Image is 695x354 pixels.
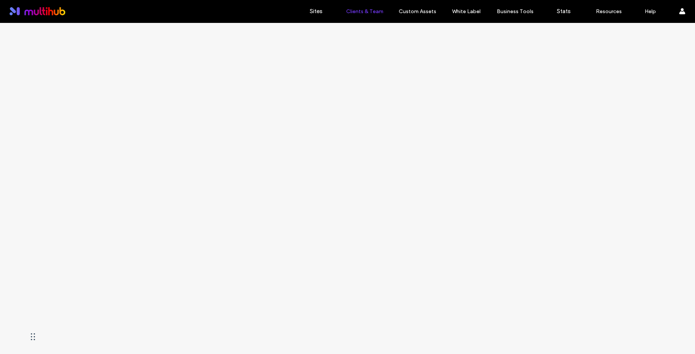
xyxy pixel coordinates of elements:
[497,8,534,15] label: Business Tools
[346,8,383,15] label: Clients & Team
[310,8,323,15] label: Sites
[645,8,656,15] label: Help
[399,8,436,15] label: Custom Assets
[452,8,481,15] label: White Label
[557,8,571,15] label: Stats
[596,8,622,15] label: Resources
[31,325,35,348] div: Drag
